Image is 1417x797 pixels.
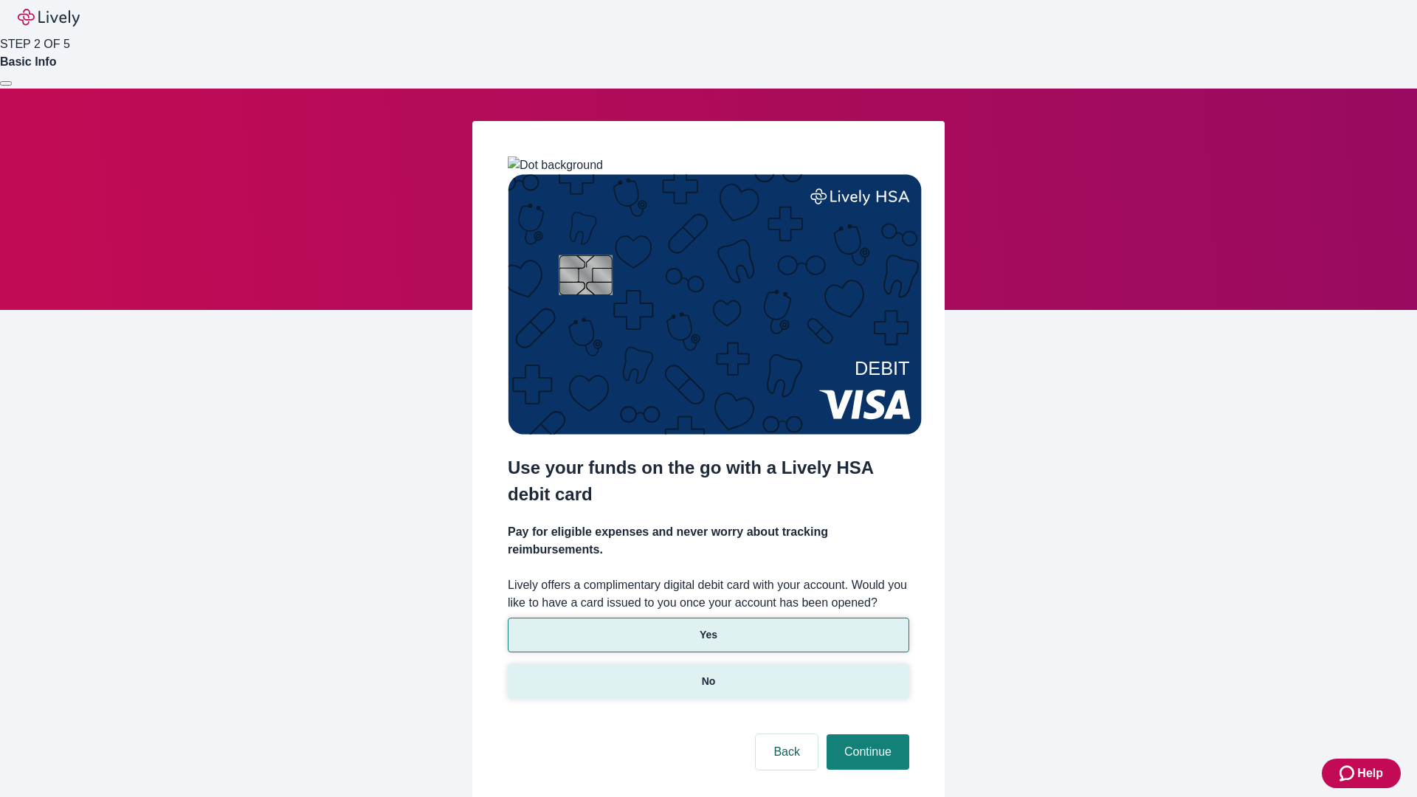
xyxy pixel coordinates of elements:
[508,576,909,612] label: Lively offers a complimentary digital debit card with your account. Would you like to have a card...
[508,618,909,652] button: Yes
[508,664,909,699] button: No
[18,9,80,27] img: Lively
[508,523,909,559] h4: Pay for eligible expenses and never worry about tracking reimbursements.
[1357,765,1383,782] span: Help
[700,627,717,643] p: Yes
[508,156,603,174] img: Dot background
[508,174,922,435] img: Debit card
[1340,765,1357,782] svg: Zendesk support icon
[1322,759,1401,788] button: Zendesk support iconHelp
[702,674,716,689] p: No
[756,734,818,770] button: Back
[827,734,909,770] button: Continue
[508,455,909,508] h2: Use your funds on the go with a Lively HSA debit card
